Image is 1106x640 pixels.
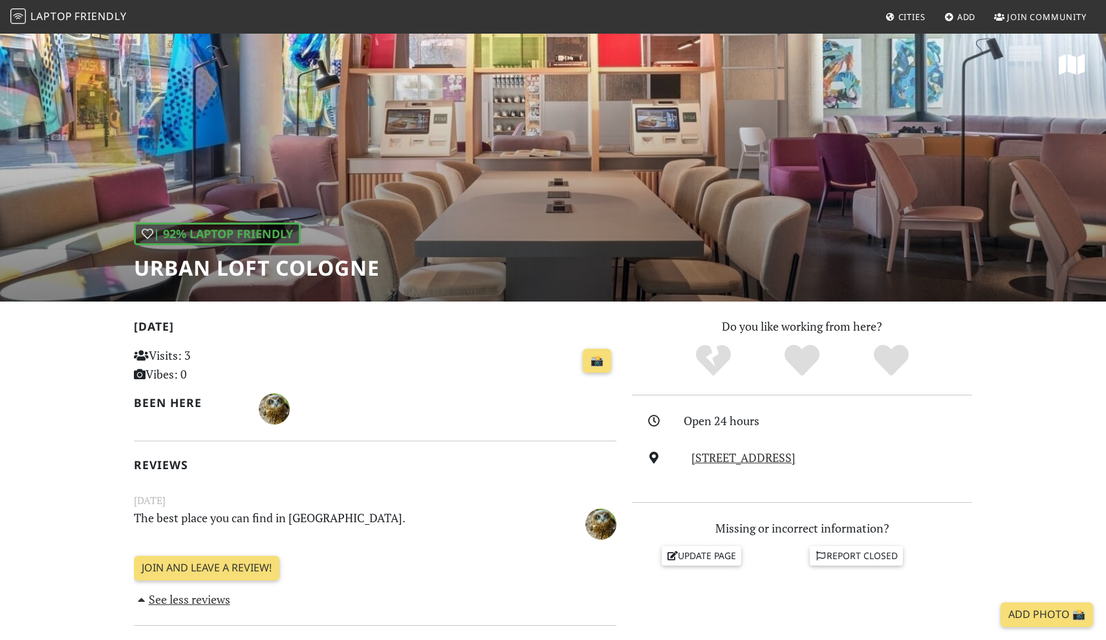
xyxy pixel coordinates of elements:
img: 2954-maksim.jpg [585,509,616,540]
span: Add [957,11,976,23]
div: | 92% Laptop Friendly [134,223,301,245]
span: Cities [898,11,926,23]
span: Максим Сабянин [585,514,616,530]
p: Do you like working from here? [632,317,972,336]
small: [DATE] [126,492,624,509]
p: Missing or incorrect information? [632,519,972,538]
h2: [DATE] [134,320,616,338]
a: Report closed [810,546,903,566]
p: Visits: 3 Vibes: 0 [134,346,285,384]
div: Yes [757,343,847,379]
img: LaptopFriendly [10,8,26,24]
a: Join and leave a review! [134,556,279,580]
h1: URBAN LOFT Cologne [134,256,380,280]
div: Definitely! [847,343,936,379]
a: Add Photo 📸 [1001,602,1093,627]
a: [STREET_ADDRESS] [691,450,796,465]
a: Join Community [989,5,1092,28]
a: Update page [662,546,742,566]
div: Open 24 hours [684,412,980,430]
div: No [669,343,758,379]
h2: Reviews [134,458,616,472]
a: Add [939,5,981,28]
span: Friendly [74,9,126,23]
a: Cities [880,5,931,28]
h2: Been here [134,396,243,410]
span: Join Community [1007,11,1087,23]
span: Laptop [30,9,72,23]
p: The best place you can find in [GEOGRAPHIC_DATA]. [126,509,541,538]
a: LaptopFriendly LaptopFriendly [10,6,127,28]
span: Максим Сабянин [259,400,290,415]
a: 📸 [583,349,611,373]
img: 2954-maksim.jpg [259,393,290,425]
a: See less reviews [134,591,230,607]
